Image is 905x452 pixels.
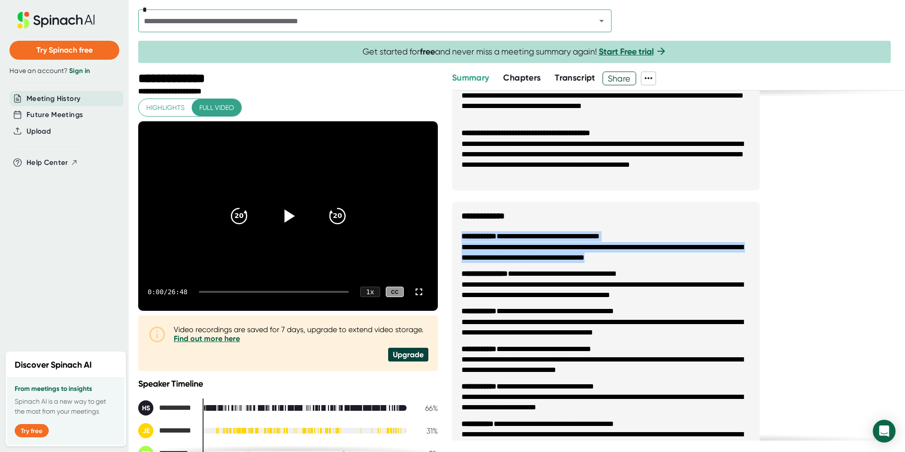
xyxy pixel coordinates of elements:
div: Speaker Timeline [138,379,438,389]
button: Chapters [503,72,541,84]
a: Start Free trial [599,46,654,57]
b: free [420,46,435,57]
span: Get started for and never miss a meeting summary again! [363,46,667,57]
div: John Emtman [138,423,195,438]
button: Help Center [27,157,78,168]
div: HS [138,400,153,416]
button: Open [595,14,608,27]
span: Summary [452,72,489,83]
p: Spinach AI is a new way to get the most from your meetings [15,397,117,416]
span: Help Center [27,157,68,168]
span: Share [603,70,636,87]
button: Highlights [139,99,192,117]
div: Hawn, Steve [138,400,195,416]
span: Chapters [503,72,541,83]
button: Summary [452,72,489,84]
h2: Discover Spinach AI [15,359,92,371]
span: Try Spinach free [36,45,93,54]
div: 1 x [360,287,380,297]
a: Find out more here [174,334,240,343]
a: Sign in [69,67,90,75]
div: Upgrade [388,348,428,362]
div: Video recordings are saved for 7 days, upgrade to extend video storage. [174,325,428,343]
div: 0:00 / 26:48 [148,288,187,296]
div: CC [386,287,404,298]
button: Try free [15,424,49,437]
span: Transcript [555,72,595,83]
h3: From meetings to insights [15,385,117,393]
button: Full video [192,99,241,117]
div: Have an account? [9,67,119,75]
button: Upload [27,126,51,137]
button: Meeting History [27,93,80,104]
div: JE [138,423,153,438]
div: 66 % [414,404,438,413]
button: Share [603,72,636,85]
button: Transcript [555,72,595,84]
div: 31 % [414,426,438,435]
button: Future Meetings [27,109,83,120]
span: Highlights [146,102,185,114]
span: Full video [199,102,234,114]
button: Try Spinach free [9,41,119,60]
div: Open Intercom Messenger [873,420,896,443]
